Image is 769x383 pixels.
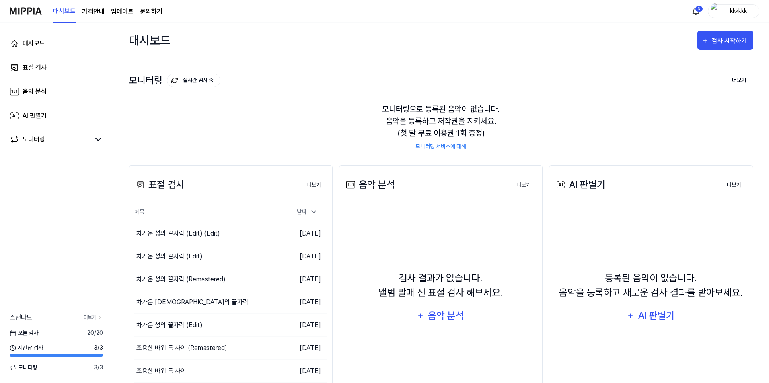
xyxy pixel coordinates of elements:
[10,363,37,372] span: 모니터링
[84,314,103,321] a: 더보기
[279,222,327,245] td: [DATE]
[427,308,465,324] div: 음악 분석
[412,306,470,326] button: 음악 분석
[136,343,227,353] div: 조용한 바위 틈 사이 (Remastered)
[136,320,202,330] div: 차가운 성의 끝자락 (Edit)
[94,363,103,372] span: 3 / 3
[711,3,720,19] img: profile
[279,245,327,268] td: [DATE]
[279,268,327,291] td: [DATE]
[167,74,220,87] button: 실시간 검사 중
[279,359,327,382] td: [DATE]
[344,178,395,192] div: 음악 분석
[5,82,108,101] a: 음악 분석
[622,306,680,326] button: AI 판별기
[87,329,103,337] span: 20 / 20
[140,7,162,16] a: 문의하기
[510,177,537,193] button: 더보기
[279,336,327,359] td: [DATE]
[23,63,47,72] div: 표절 검사
[129,93,753,160] div: 모니터링으로 등록된 음악이 없습니다. 음악을 등록하고 저작권을 지키세요. (첫 달 무료 이용권 1회 증정)
[23,87,47,96] div: 음악 분석
[10,329,38,337] span: 오늘 검사
[723,6,754,15] div: kkkkkk
[415,142,466,151] a: 모니터링 서비스에 대해
[637,308,675,324] div: AI 판별기
[689,5,702,18] button: 알림3
[53,0,76,23] a: 대시보드
[5,58,108,77] a: 표절 검사
[111,7,134,16] a: 업데이트
[171,77,178,84] img: monitoring Icon
[691,6,701,16] img: 알림
[23,135,45,144] div: 모니터링
[136,274,226,284] div: 차가운 성의 끝자락 (Remastered)
[279,291,327,313] td: [DATE]
[378,271,503,300] div: 검사 결과가 없습니다. 앨범 발매 전 표절 검사 해보세요.
[708,4,759,18] button: profilekkkkkk
[695,6,703,12] div: 3
[136,366,186,376] div: 조용한 바위 틈 사이
[554,178,605,192] div: AI 판별기
[559,271,743,300] div: 등록된 음악이 없습니다. 음악을 등록하고 새로운 검사 결과를 받아보세요.
[5,34,108,53] a: 대시보드
[136,252,202,261] div: 차가운 성의 끝자락 (Edit)
[134,178,185,192] div: 표절 검사
[82,7,105,16] button: 가격안내
[711,36,749,46] div: 검사 시작하기
[129,74,220,87] div: 모니터링
[136,229,220,238] div: 차가운 성의 끝자락 (Edit) (Edit)
[10,313,32,322] span: 스탠다드
[697,31,753,50] button: 검사 시작하기
[10,344,43,352] span: 시간당 검사
[10,135,90,144] a: 모니터링
[279,313,327,336] td: [DATE]
[23,39,45,48] div: 대시보드
[720,177,748,193] button: 더보기
[294,205,321,219] div: 날짜
[134,203,279,222] th: 제목
[23,111,47,121] div: AI 판별기
[136,297,249,307] div: 차가운 [DEMOGRAPHIC_DATA]의 끝자락
[726,72,753,89] button: 더보기
[5,106,108,125] a: AI 판별기
[94,344,103,352] span: 3 / 3
[300,177,327,193] button: 더보기
[129,31,171,50] div: 대시보드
